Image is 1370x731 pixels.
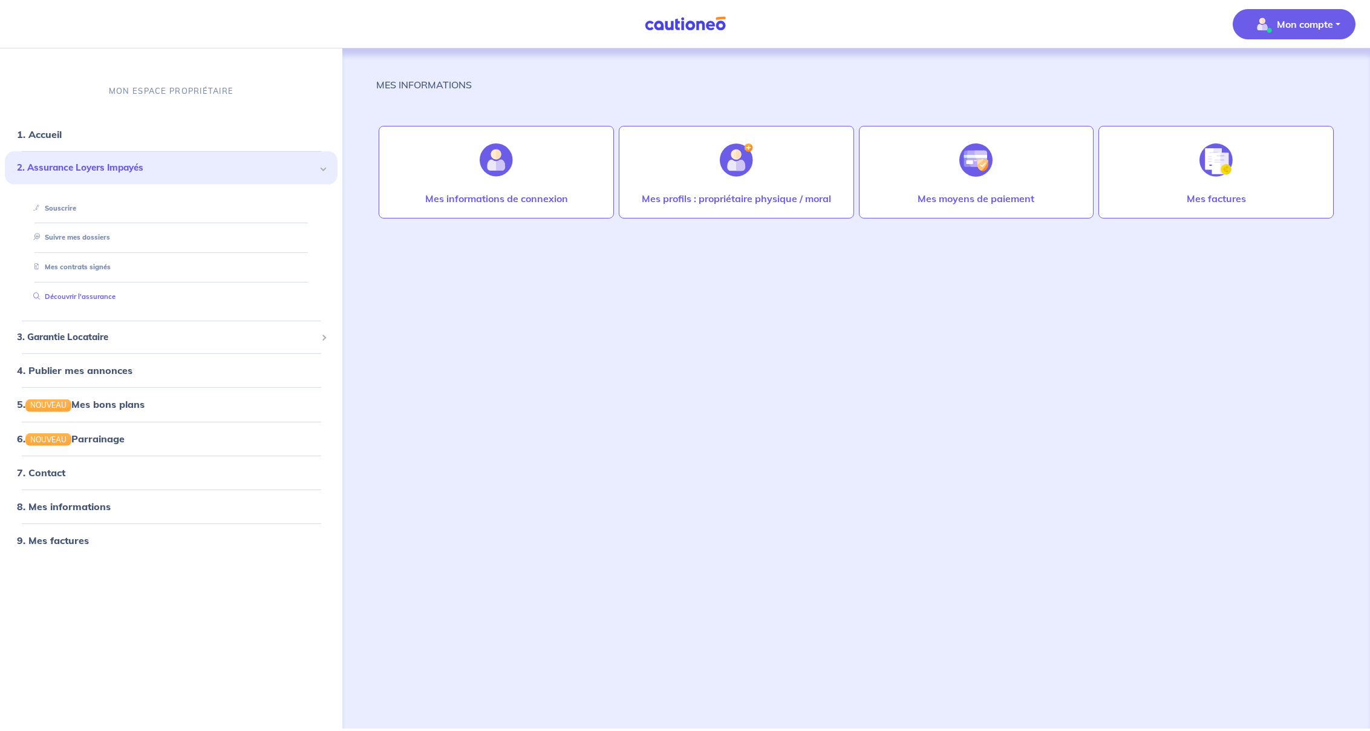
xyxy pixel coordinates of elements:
a: 5.NOUVEAUMes bons plans [17,398,145,410]
div: 9. Mes factures [5,528,338,552]
a: 9. Mes factures [17,534,89,546]
img: illu_credit_card_no_anim.svg [959,143,993,177]
div: Souscrire [19,198,323,218]
img: illu_account.svg [480,143,513,177]
p: MES INFORMATIONS [376,77,472,92]
div: 6.NOUVEAUParrainage [5,426,338,450]
p: Mes profils : propriétaire physique / moral [642,191,831,206]
p: Mes moyens de paiement [918,191,1034,206]
p: Mon compte [1277,17,1333,31]
a: 8. Mes informations [17,500,111,513]
img: illu_account_add.svg [720,143,753,177]
div: Mes contrats signés [19,257,323,277]
img: illu_invoice.svg [1199,143,1233,177]
div: Suivre mes dossiers [19,228,323,247]
div: 3. Garantie Locataire [5,326,338,349]
span: 2. Assurance Loyers Impayés [17,161,316,175]
div: 8. Mes informations [5,494,338,519]
div: 5.NOUVEAUMes bons plans [5,392,338,416]
div: Découvrir l'assurance [19,287,323,307]
div: 1. Accueil [5,122,338,146]
div: 4. Publier mes annonces [5,358,338,382]
div: 7. Contact [5,461,338,485]
a: Mes contrats signés [28,263,111,271]
a: Découvrir l'assurance [28,292,116,301]
img: Cautioneo [640,16,731,31]
p: Mes informations de connexion [425,191,568,206]
span: 3. Garantie Locataire [17,330,316,344]
button: illu_account_valid_menu.svgMon compte [1233,9,1355,39]
a: Souscrire [28,204,76,212]
a: 1. Accueil [17,128,62,140]
img: illu_account_valid_menu.svg [1253,15,1272,34]
p: Mes factures [1187,191,1246,206]
p: MON ESPACE PROPRIÉTAIRE [109,85,233,97]
a: 4. Publier mes annonces [17,364,132,376]
div: 2. Assurance Loyers Impayés [5,151,338,185]
a: Suivre mes dossiers [28,233,110,241]
a: 7. Contact [17,467,65,479]
a: 6.NOUVEAUParrainage [17,432,125,444]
